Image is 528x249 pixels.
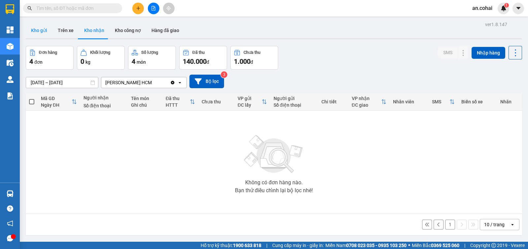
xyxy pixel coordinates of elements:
div: Khối lượng [90,50,110,55]
img: warehouse-icon [7,190,14,197]
button: Kho gửi [26,22,52,38]
div: VP gửi [238,96,262,101]
img: icon-new-feature [501,5,507,11]
button: Chưa thu1.000đ [230,46,278,70]
img: warehouse-icon [7,76,14,83]
div: Người nhận [83,95,125,100]
div: Chi tiết [321,99,345,104]
span: 4 [29,57,33,65]
th: Toggle SortBy [162,93,198,111]
span: | [266,242,267,249]
div: Đơn hàng [39,50,57,55]
span: đ [207,59,209,65]
span: caret-down [515,5,521,11]
span: ⚪️ [408,244,410,247]
div: Số điện thoại [274,102,315,108]
div: [PERSON_NAME] HCM [105,79,152,86]
div: ver 1.8.147 [485,21,507,28]
div: ĐC lấy [238,102,262,108]
span: 0 [81,57,84,65]
span: notification [7,220,13,227]
div: Nhân viên [393,99,425,104]
span: | [464,242,465,249]
button: 1 [445,220,455,230]
input: Tìm tên, số ĐT hoặc mã đơn [36,5,114,12]
div: Ngày ĐH [41,102,72,108]
button: Nhập hàng [472,47,505,59]
span: an.cohai [467,4,498,12]
button: caret-down [512,3,524,14]
div: Chưa thu [244,50,260,55]
img: dashboard-icon [7,26,14,33]
th: Toggle SortBy [38,93,80,111]
span: Hỗ trợ kỹ thuật: [201,242,261,249]
svg: open [177,80,182,85]
div: Số lượng [141,50,158,55]
svg: open [510,222,515,227]
svg: Clear value [170,80,175,85]
span: aim [166,6,171,11]
div: Đã thu [192,50,205,55]
span: 4 [132,57,135,65]
th: Toggle SortBy [429,93,458,111]
span: file-add [151,6,156,11]
div: Biển số xe [461,99,494,104]
span: 1 [505,3,508,8]
button: Đã thu140.000đ [179,46,227,70]
button: Số lượng4món [128,46,176,70]
span: kg [85,59,90,65]
button: Kho công nợ [110,22,146,38]
button: Đơn hàng4đơn [26,46,74,70]
button: SMS [438,47,458,58]
strong: 0708 023 035 - 0935 103 250 [346,243,407,248]
div: Ghi chú [131,102,159,108]
div: VP nhận [352,96,381,101]
span: Miền Nam [325,242,407,249]
span: message [7,235,13,241]
button: plus [132,3,144,14]
span: Miền Bắc [412,242,459,249]
img: svg+xml;base64,PHN2ZyBjbGFzcz0ibGlzdC1wbHVnX19zdmciIHhtbG5zPSJodHRwOi8vd3d3LnczLm9yZy8yMDAwL3N2Zy... [241,131,307,177]
div: Số điện thoại [83,103,125,108]
div: Bạn thử điều chỉnh lại bộ lọc nhé! [235,188,313,193]
span: 1.000 [234,57,250,65]
input: Select a date range. [26,77,98,88]
button: Bộ lọc [189,75,224,88]
img: logo-vxr [6,4,14,14]
sup: 1 [504,3,509,8]
button: Hàng đã giao [146,22,184,38]
span: 140.000 [183,57,207,65]
img: solution-icon [7,92,14,99]
div: Mã GD [41,96,72,101]
div: Chưa thu [202,99,231,104]
div: Tên món [131,96,159,101]
span: plus [136,6,141,11]
div: 10 / trang [484,221,505,228]
strong: 1900 633 818 [233,243,261,248]
button: Kho nhận [79,22,110,38]
button: Khối lượng0kg [77,46,125,70]
img: warehouse-icon [7,59,14,66]
strong: 0369 525 060 [431,243,459,248]
div: ĐC giao [352,102,381,108]
span: đ [250,59,253,65]
div: Nhãn [500,99,518,104]
sup: 3 [221,71,227,78]
div: Đã thu [166,96,190,101]
span: copyright [491,243,496,248]
div: Không có đơn hàng nào. [245,180,303,185]
button: Trên xe [52,22,79,38]
span: đơn [34,59,43,65]
div: Người gửi [274,96,315,101]
th: Toggle SortBy [348,93,390,111]
th: Toggle SortBy [234,93,270,111]
button: aim [163,3,175,14]
button: file-add [148,3,159,14]
span: question-circle [7,205,13,212]
div: HTTT [166,102,190,108]
img: warehouse-icon [7,43,14,50]
span: search [27,6,32,11]
span: Cung cấp máy in - giấy in: [272,242,324,249]
span: món [137,59,146,65]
